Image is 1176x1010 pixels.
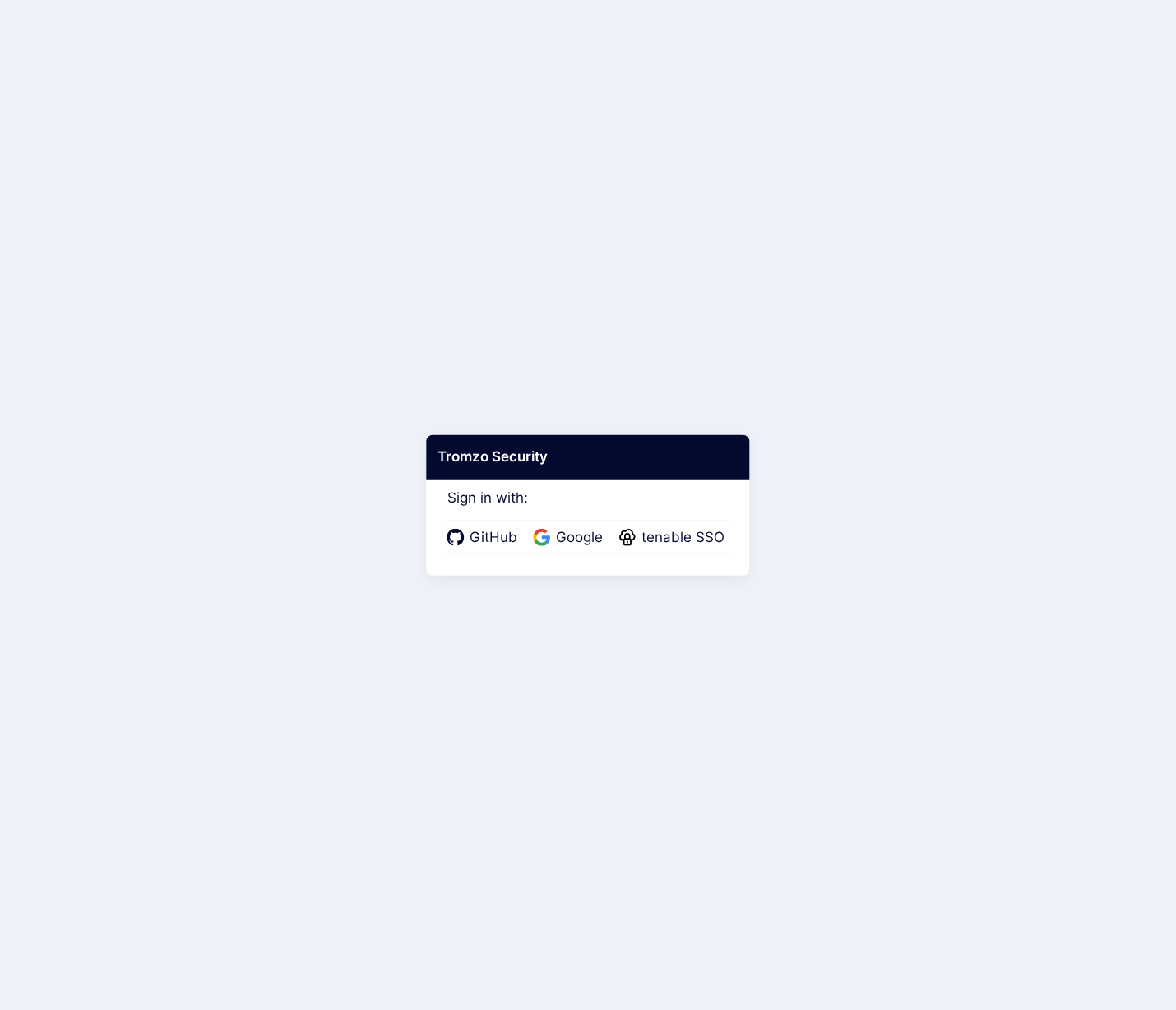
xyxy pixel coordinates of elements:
[637,527,729,549] span: tenable SSO
[619,527,729,549] a: tenable SSO
[447,467,729,554] div: Sign in with:
[426,435,749,480] div: Tromzo Security
[465,527,522,549] span: GitHub
[551,527,608,549] span: Google
[534,527,608,549] a: Google
[447,527,522,549] a: GitHub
